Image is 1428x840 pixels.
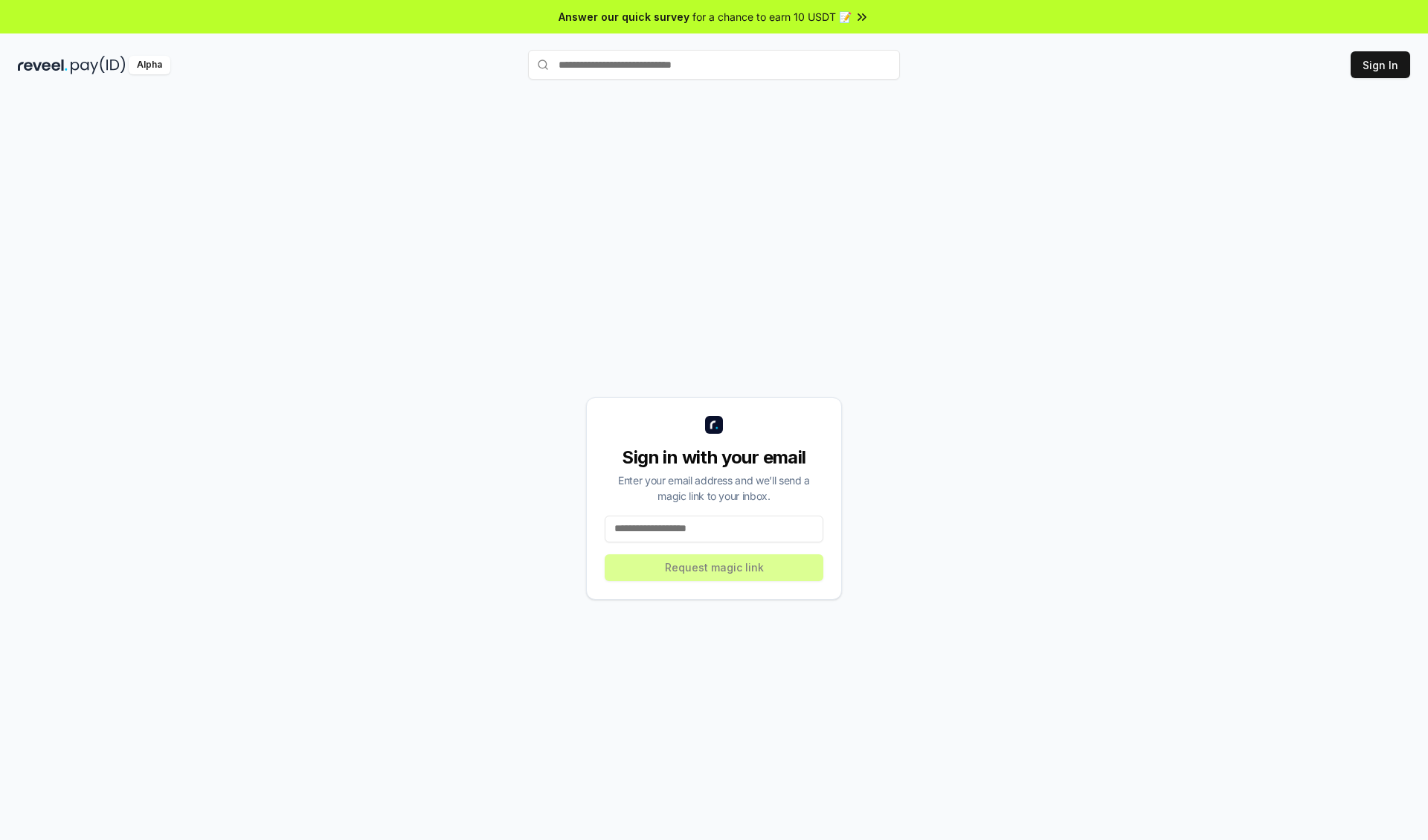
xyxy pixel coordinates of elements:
span: Answer our quick survey [559,9,689,25]
img: logo_small [705,416,723,434]
div: Alpha [129,56,170,74]
span: for a chance to earn 10 USDT 📝 [692,9,852,25]
img: reveel_dark [18,56,68,74]
div: Enter your email address and we’ll send a magic link to your inbox. [605,472,823,504]
img: pay_id [71,56,126,74]
div: Sign in with your email [605,446,823,469]
button: Sign In [1351,51,1410,78]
